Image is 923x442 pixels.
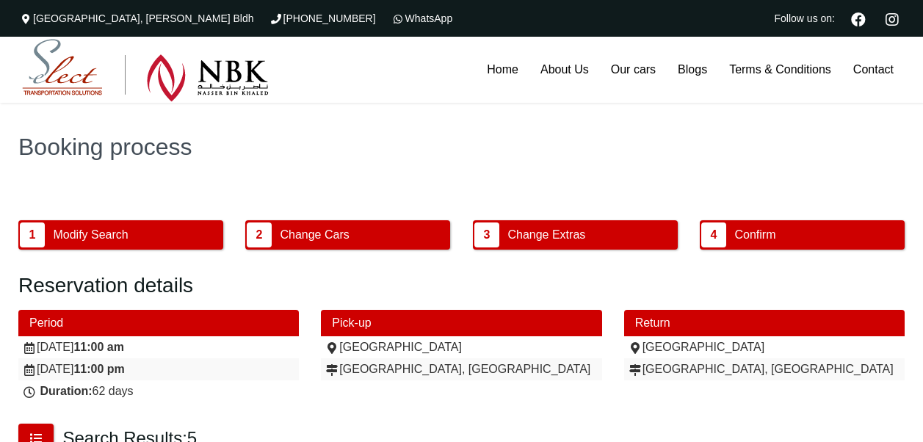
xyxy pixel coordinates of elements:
[18,135,905,159] h1: Booking process
[245,220,450,250] button: 2 Change Cars
[845,10,872,26] a: Facebook
[842,37,905,103] a: Contact
[718,37,842,103] a: Terms & Conditions
[474,222,499,247] span: 3
[22,384,295,399] div: 62 days
[667,37,718,103] a: Blogs
[22,362,295,377] div: [DATE]
[73,363,124,375] strong: 11:00 pm
[600,37,667,103] a: Our cars
[391,12,453,24] a: WhatsApp
[473,220,678,250] button: 3 Change Extras
[700,220,905,250] button: 4 Confirm
[269,12,376,24] a: [PHONE_NUMBER]
[73,341,124,353] strong: 11:00 am
[18,220,223,250] button: 1 Modify Search
[18,273,905,298] h2: Reservation details
[701,222,726,247] span: 4
[325,362,598,377] div: [GEOGRAPHIC_DATA], [GEOGRAPHIC_DATA]
[628,362,901,377] div: [GEOGRAPHIC_DATA], [GEOGRAPHIC_DATA]
[247,222,272,247] span: 2
[879,10,905,26] a: Instagram
[321,310,601,336] div: Pick-up
[40,385,92,397] strong: Duration:
[48,221,133,249] span: Modify Search
[628,340,901,355] div: [GEOGRAPHIC_DATA]
[18,310,299,336] div: Period
[325,340,598,355] div: [GEOGRAPHIC_DATA]
[275,221,355,249] span: Change Cars
[476,37,529,103] a: Home
[22,39,269,102] img: Select Rent a Car
[529,37,600,103] a: About Us
[22,340,295,355] div: [DATE]
[729,221,781,249] span: Confirm
[624,310,905,336] div: Return
[502,221,590,249] span: Change Extras
[20,222,45,247] span: 1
